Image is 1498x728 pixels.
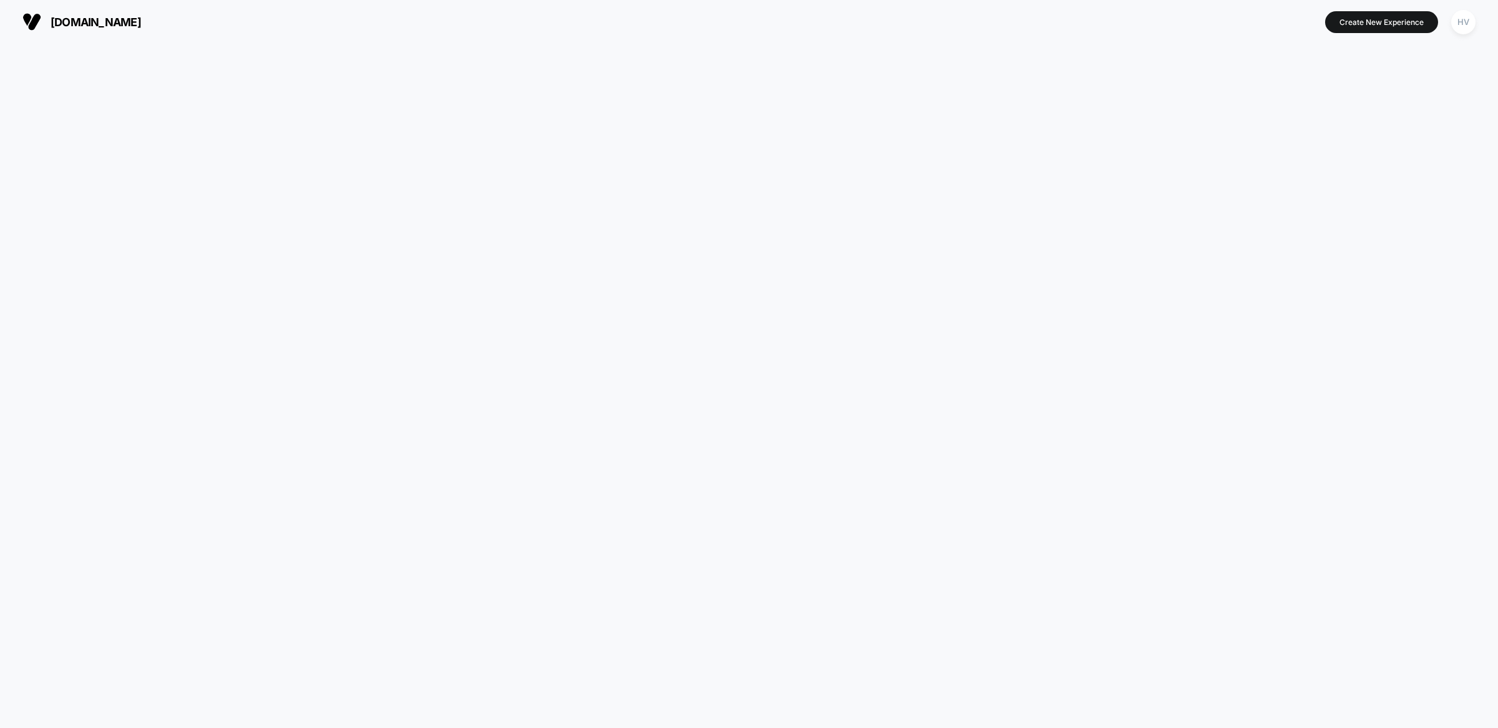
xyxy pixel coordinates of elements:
[51,16,141,29] span: [DOMAIN_NAME]
[1447,9,1479,35] button: HV
[1451,10,1476,34] div: HV
[22,12,41,31] img: Visually logo
[1325,11,1438,33] button: Create New Experience
[19,12,145,32] button: [DOMAIN_NAME]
